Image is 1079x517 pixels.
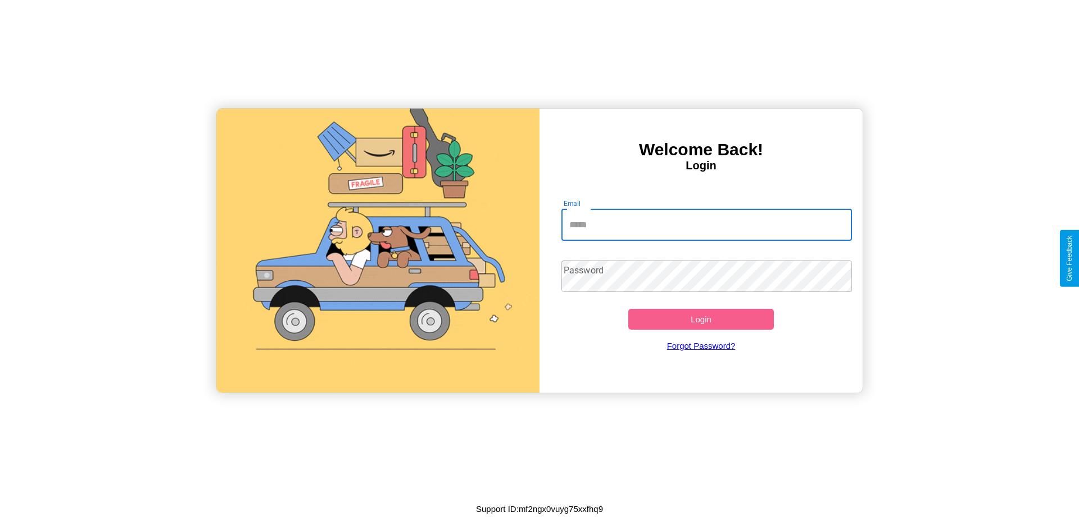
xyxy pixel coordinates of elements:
[1066,236,1073,281] div: Give Feedback
[539,140,863,159] h3: Welcome Back!
[476,501,603,516] p: Support ID: mf2ngx0vuyg75xxfhq9
[628,309,774,330] button: Login
[539,159,863,172] h4: Login
[216,109,539,393] img: gif
[564,199,581,208] label: Email
[556,330,847,362] a: Forgot Password?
